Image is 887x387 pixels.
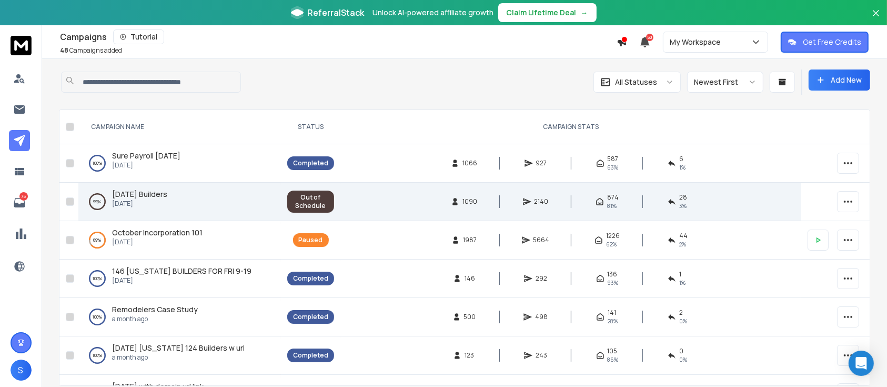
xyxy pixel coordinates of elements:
span: 50 [646,34,653,41]
span: 48 [60,46,68,55]
a: [DATE] Builders [112,189,167,200]
span: 123 [465,351,475,360]
span: 500 [464,313,476,321]
p: [DATE] [112,200,167,208]
span: Remodelers Case Study [112,304,198,314]
span: 1 [679,270,681,279]
button: Get Free Credits [781,32,869,53]
p: Get Free Credits [803,37,861,47]
p: a month ago [112,353,245,362]
th: CAMPAIGN NAME [78,110,281,144]
span: 292 [536,274,547,283]
p: My Workspace [670,37,725,47]
td: 100%[DATE] [US_STATE] 124 Builders w urla month ago [78,336,281,375]
span: 28 % [608,317,618,325]
span: 1 % [679,163,686,172]
span: 3 % [679,202,687,210]
p: 89 % [94,235,102,245]
div: Completed [293,159,328,167]
th: CAMPAIGN STATS [340,110,801,144]
span: 874 [607,193,619,202]
div: Paused [299,236,323,244]
p: 100 % [93,312,102,322]
span: → [581,7,588,18]
button: Close banner [869,6,883,32]
span: 2 % [679,240,686,249]
p: a month ago [112,315,198,323]
span: 6 [679,155,683,163]
span: 0 [679,347,683,355]
span: 1090 [462,197,477,206]
span: 141 [608,309,616,317]
span: 81 % [607,202,617,210]
span: 0 % [679,317,687,325]
button: Newest First [687,72,763,93]
span: 587 [608,155,619,163]
p: 75 [19,192,28,201]
span: October Incorporation 101 [112,227,203,237]
span: 105 [608,347,618,355]
span: 2140 [535,197,549,206]
a: October Incorporation 101 [112,227,203,238]
p: All Statuses [615,77,657,87]
p: [DATE] [112,238,203,246]
p: [DATE] [112,161,180,170]
button: Tutorial [113,29,164,44]
p: 100 % [93,350,102,361]
a: Remodelers Case Study [112,304,198,315]
button: Claim Lifetime Deal→ [498,3,597,22]
span: 93 % [608,279,619,287]
span: 1 % [679,279,686,287]
span: 136 [608,270,618,279]
div: Completed [293,351,328,360]
div: Completed [293,313,328,321]
span: 1226 [606,232,620,240]
span: 1066 [462,159,477,167]
span: 62 % [606,240,617,249]
div: Completed [293,274,328,283]
span: 5664 [533,236,550,244]
span: 63 % [608,163,619,172]
td: 100%146 [US_STATE] BUILDERS FOR FRI 9-19[DATE] [78,260,281,298]
a: 75 [9,192,30,213]
td: 99%[DATE] Builders[DATE] [78,183,281,221]
span: 243 [536,351,547,360]
a: 146 [US_STATE] BUILDERS FOR FRI 9-19 [112,266,251,276]
button: S [11,360,32,381]
span: 28 [679,193,687,202]
a: [DATE] [US_STATE] 124 Builders w url [112,343,245,353]
span: 1987 [463,236,477,244]
span: 2 [679,309,683,317]
span: 498 [535,313,548,321]
p: 100 % [93,158,102,168]
span: 86 % [608,355,619,364]
span: 927 [536,159,547,167]
p: Campaigns added [60,46,122,55]
th: STATUS [281,110,340,144]
span: 146 [465,274,475,283]
td: 100%Sure Payroll [DATE][DATE] [78,144,281,183]
span: ReferralStack [308,6,365,19]
button: Add New [809,70,870,91]
p: 99 % [94,196,102,207]
span: 0 % [679,355,687,364]
div: Campaigns [60,29,617,44]
p: [DATE] [112,276,251,285]
span: 44 [679,232,688,240]
a: Sure Payroll [DATE] [112,151,180,161]
div: Open Intercom Messenger [849,351,874,376]
p: 100 % [93,273,102,284]
p: Unlock AI-powered affiliate growth [373,7,494,18]
td: 100%Remodelers Case Studya month ago [78,298,281,336]
div: Out of Schedule [293,193,328,210]
td: 89%October Incorporation 101[DATE] [78,221,281,260]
